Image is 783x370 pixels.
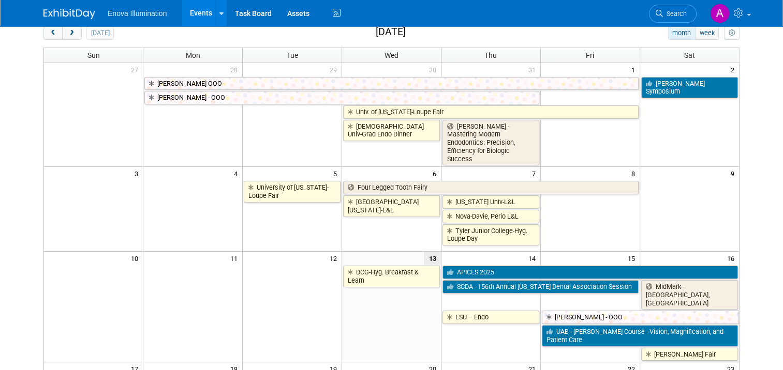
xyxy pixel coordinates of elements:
[663,10,687,18] span: Search
[728,30,735,37] i: Personalize Calendar
[442,210,539,223] a: Nova-Davie, Perio L&L
[229,63,242,76] span: 28
[726,252,739,265] span: 16
[724,26,740,40] button: myCustomButton
[695,26,719,40] button: week
[527,63,540,76] span: 31
[343,181,639,194] a: Four Legged Tooth Fairy
[484,51,497,59] span: Thu
[668,26,696,40] button: month
[108,9,167,18] span: Enova Illumination
[442,280,639,294] a: SCDA - 156th Annual [US_STATE] Dental Association Session
[627,252,640,265] span: 15
[442,120,539,166] a: [PERSON_NAME] - Mastering Modern Endodontics: Precision, Efficiency for Biologic Success
[630,167,640,180] span: 8
[432,167,441,180] span: 6
[531,167,540,180] span: 7
[329,63,342,76] span: 29
[144,91,539,104] a: [PERSON_NAME] - OOO
[428,63,441,76] span: 30
[86,26,114,40] button: [DATE]
[424,252,441,265] span: 13
[442,311,539,324] a: LSU – Endo
[641,280,738,310] a: MidMark - [GEOGRAPHIC_DATA], [GEOGRAPHIC_DATA]
[233,167,242,180] span: 4
[343,266,440,287] a: DCG-Hyg. Breakfast & Learn
[730,167,739,180] span: 9
[710,4,730,23] img: Andrea Miller
[130,63,143,76] span: 27
[343,120,440,141] a: [DEMOGRAPHIC_DATA] Univ-Grad Endo Dinner
[641,77,738,98] a: [PERSON_NAME] Symposium
[130,252,143,265] span: 10
[62,26,81,40] button: next
[376,26,406,38] h2: [DATE]
[287,51,298,59] span: Tue
[144,77,638,90] a: [PERSON_NAME] OOO
[649,5,697,23] a: Search
[244,181,341,202] a: University of [US_STATE]-Loupe Fair
[586,51,594,59] span: Fri
[542,325,738,346] a: UAB - [PERSON_NAME] Course - Vision, Magnification, and Patient Care
[343,105,639,119] a: Univ. of [US_STATE]-Loupe Fair
[186,51,200,59] span: Mon
[442,195,539,209] a: [US_STATE] Univ-L&L
[229,252,242,265] span: 11
[343,195,440,217] a: [GEOGRAPHIC_DATA][US_STATE]-L&L
[87,51,100,59] span: Sun
[684,51,695,59] span: Sat
[332,167,342,180] span: 5
[329,252,342,265] span: 12
[442,224,539,245] a: Tyler Junior College-Hyg. Loupe Day
[134,167,143,180] span: 3
[630,63,640,76] span: 1
[730,63,739,76] span: 2
[542,311,739,324] a: [PERSON_NAME] - OOO
[43,26,63,40] button: prev
[641,348,738,361] a: [PERSON_NAME] Fair
[527,252,540,265] span: 14
[385,51,398,59] span: Wed
[43,9,95,19] img: ExhibitDay
[442,266,738,279] a: APICES 2025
